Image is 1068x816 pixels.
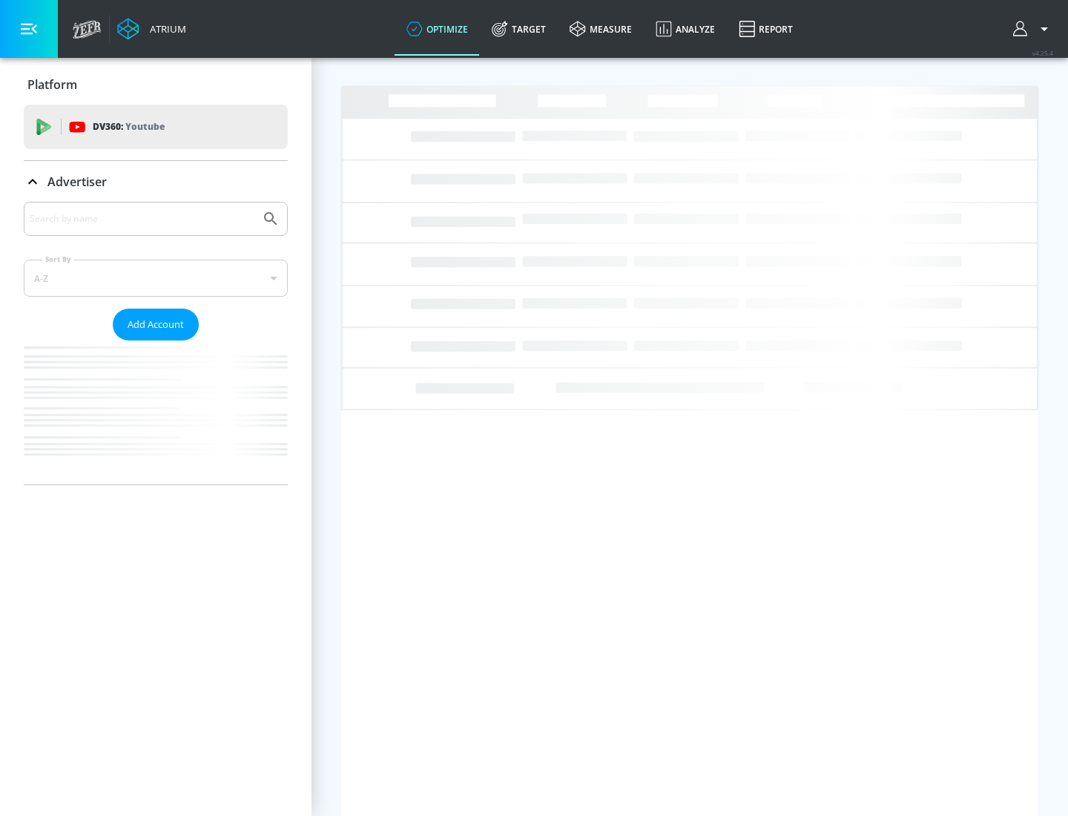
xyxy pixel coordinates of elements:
a: Analyze [644,2,727,56]
a: Target [480,2,558,56]
span: v 4.25.4 [1032,49,1053,57]
button: Add Account [113,309,199,340]
nav: list of Advertiser [24,340,288,484]
a: optimize [395,2,480,56]
div: Advertiser [24,202,288,484]
p: Advertiser [47,174,107,190]
label: Sort By [42,254,74,264]
div: A-Z [24,260,288,297]
div: DV360: Youtube [24,105,288,149]
p: Youtube [125,119,165,134]
div: Platform [24,64,288,105]
span: Add Account [128,316,184,333]
a: Atrium [117,18,186,40]
input: Search by name [30,209,254,228]
p: Platform [27,76,77,93]
div: Atrium [144,22,186,36]
a: Report [727,2,805,56]
a: measure [558,2,644,56]
div: Advertiser [24,161,288,203]
p: DV360: [93,119,165,135]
